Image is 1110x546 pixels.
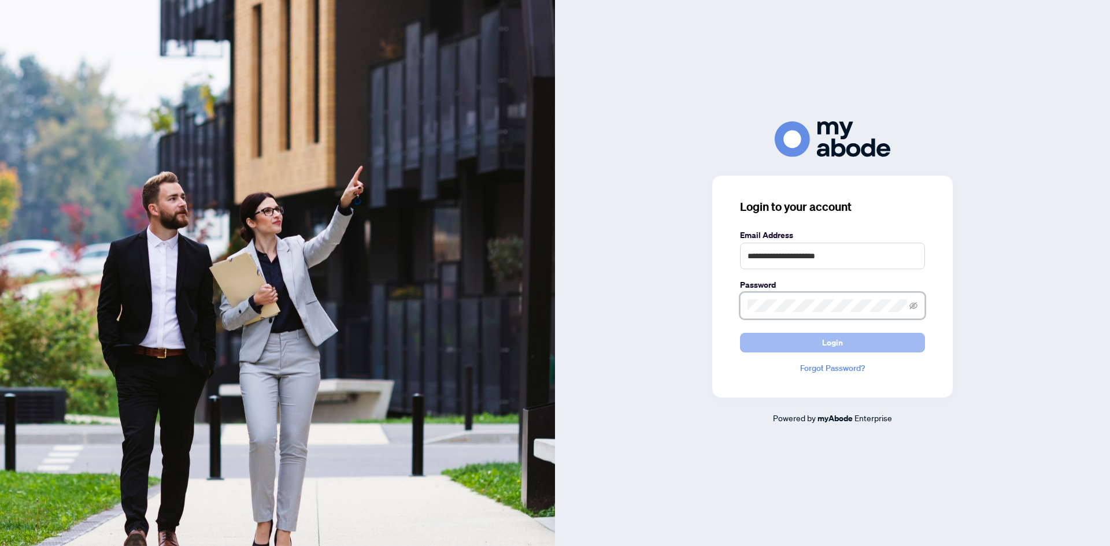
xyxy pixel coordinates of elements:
[740,229,925,242] label: Email Address
[775,121,890,157] img: ma-logo
[740,199,925,215] h3: Login to your account
[909,302,917,310] span: eye-invisible
[740,278,925,291] label: Password
[854,413,892,423] span: Enterprise
[740,333,925,352] button: Login
[740,362,925,374] a: Forgot Password?
[773,413,816,423] span: Powered by
[822,333,843,352] span: Login
[817,412,853,425] a: myAbode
